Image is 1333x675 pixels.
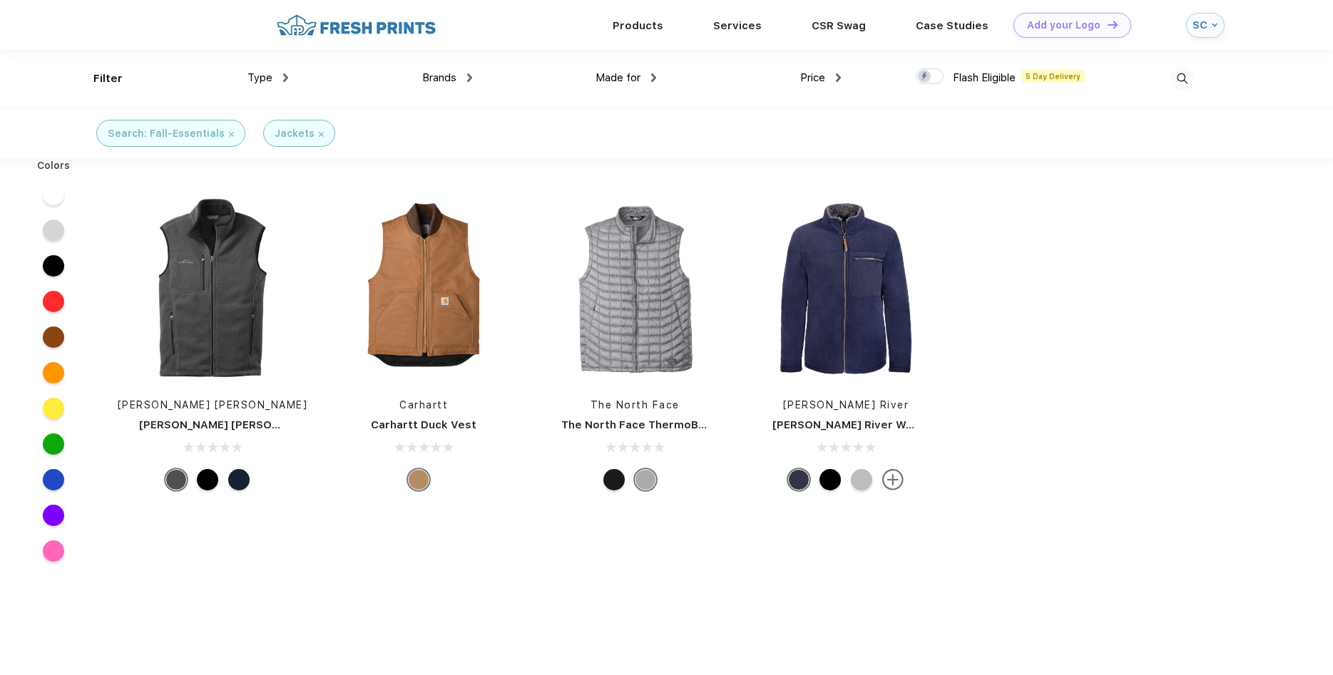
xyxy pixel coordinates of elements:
[422,71,456,84] span: Brands
[851,469,872,490] div: Light-Grey
[788,469,809,490] div: Navy
[108,126,225,141] div: Search: Fall-Essentials
[836,73,841,82] img: dropdown.png
[1170,67,1194,91] img: desktop_search.svg
[399,399,448,411] a: Carhartt
[93,71,123,87] div: Filter
[319,132,324,137] img: filter_cancel.svg
[783,399,909,411] a: [PERSON_NAME] River
[229,132,234,137] img: filter_cancel.svg
[1212,22,1217,28] img: arrow_down_blue.svg
[275,126,315,141] div: Jackets
[1027,19,1100,31] div: Add your Logo
[371,418,476,431] a: Carhartt Duck Vest
[118,399,308,411] a: [PERSON_NAME] [PERSON_NAME]
[635,469,656,490] div: Mid Grey
[596,71,640,84] span: Made for
[819,469,841,490] div: Black
[118,194,307,383] img: func=resize&h=266
[603,469,625,490] div: TNF Black
[772,418,1093,431] a: [PERSON_NAME] River Women’s Jamestown Fleece Jacket
[228,469,250,490] div: River Blue Navy
[882,469,904,490] img: more.svg
[953,71,1016,84] span: Flash Eligible
[408,469,429,490] div: Carhartt Brown
[26,158,81,173] div: Colors
[561,418,785,431] a: The North Face ThermoBall Trekker Vest
[272,13,440,38] img: fo%20logo%202.webp
[800,71,825,84] span: Price
[1108,21,1118,29] img: DT
[197,469,218,490] div: Black
[651,73,656,82] img: dropdown.png
[165,469,187,490] div: Grey Steel
[1192,19,1208,31] div: SC
[591,399,680,411] a: The North Face
[329,194,519,383] img: func=resize&h=266
[247,71,272,84] span: Type
[613,19,663,32] a: Products
[139,418,389,431] a: [PERSON_NAME] [PERSON_NAME] Fleece Vest
[751,194,941,383] img: func=resize&h=266
[283,73,288,82] img: dropdown.png
[540,194,730,383] img: func=resize&h=266
[467,73,472,82] img: dropdown.png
